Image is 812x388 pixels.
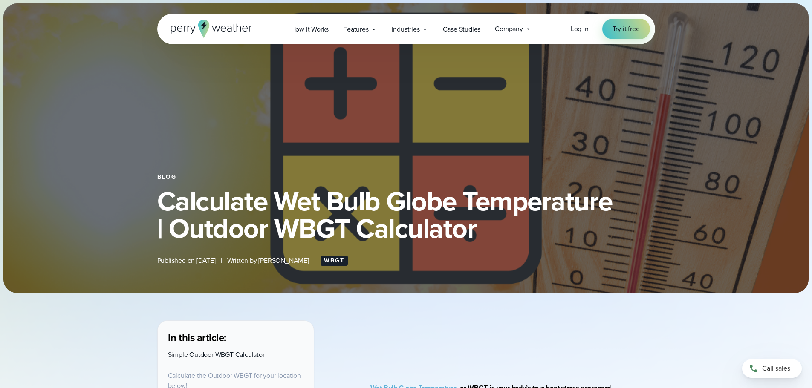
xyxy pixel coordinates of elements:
a: Call sales [742,359,802,378]
span: Call sales [762,363,790,374]
a: WBGT [321,256,348,266]
h1: Calculate Wet Bulb Globe Temperature | Outdoor WBGT Calculator [157,187,655,242]
div: Blog [157,174,655,181]
span: Published on [DATE] [157,256,216,266]
span: Industries [392,24,420,34]
h3: In this article: [168,331,303,345]
span: | [221,256,222,266]
span: Case Studies [443,24,481,34]
span: Company [495,24,523,34]
a: Case Studies [436,20,488,38]
a: Try it free [602,19,650,39]
span: Try it free [613,24,640,34]
span: Features [343,24,368,34]
span: | [314,256,315,266]
iframe: WBGT Explained: Listen as we break down all you need to know about WBGT Video [395,320,630,356]
a: Simple Outdoor WBGT Calculator [168,350,265,359]
span: Written by [PERSON_NAME] [227,256,309,266]
span: How it Works [291,24,329,34]
a: How it Works [284,20,336,38]
a: Log in [571,24,589,34]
